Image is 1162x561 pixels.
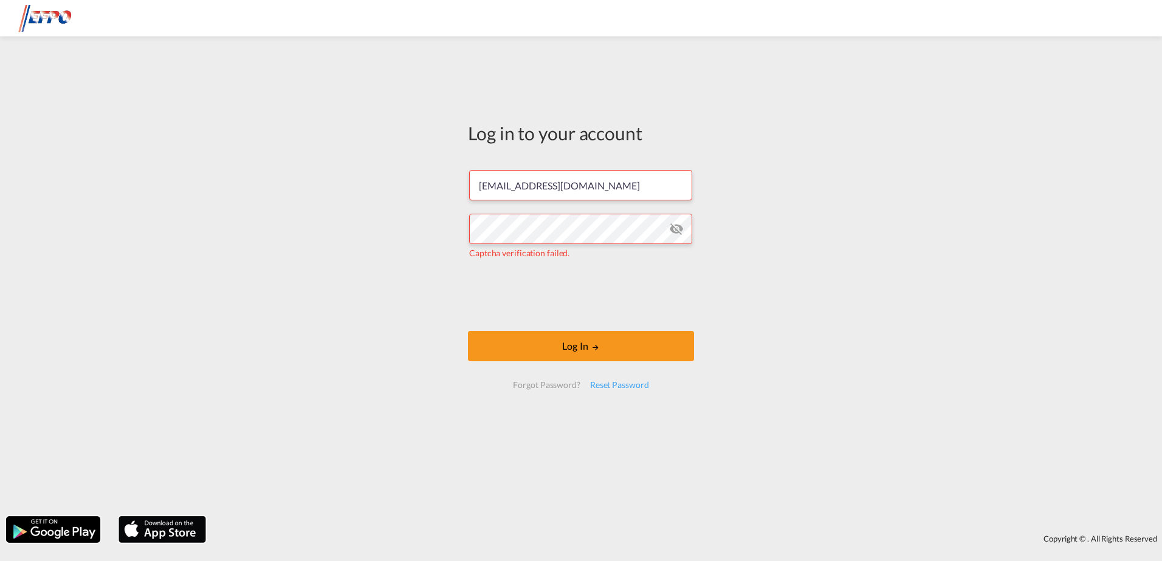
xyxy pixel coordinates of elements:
[212,528,1162,549] div: Copyright © . All Rights Reserved
[669,222,684,236] md-icon: icon-eye-off
[469,170,692,200] input: Enter email/phone number
[117,515,207,544] img: apple.png
[469,248,569,258] span: Captcha verification failed.
[18,5,100,32] img: d38966e06f5511efa686cdb0e1f57a29.png
[5,515,101,544] img: google.png
[468,331,694,361] button: LOGIN
[489,271,673,319] iframe: reCAPTCHA
[508,374,585,396] div: Forgot Password?
[468,120,694,146] div: Log in to your account
[585,374,654,396] div: Reset Password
